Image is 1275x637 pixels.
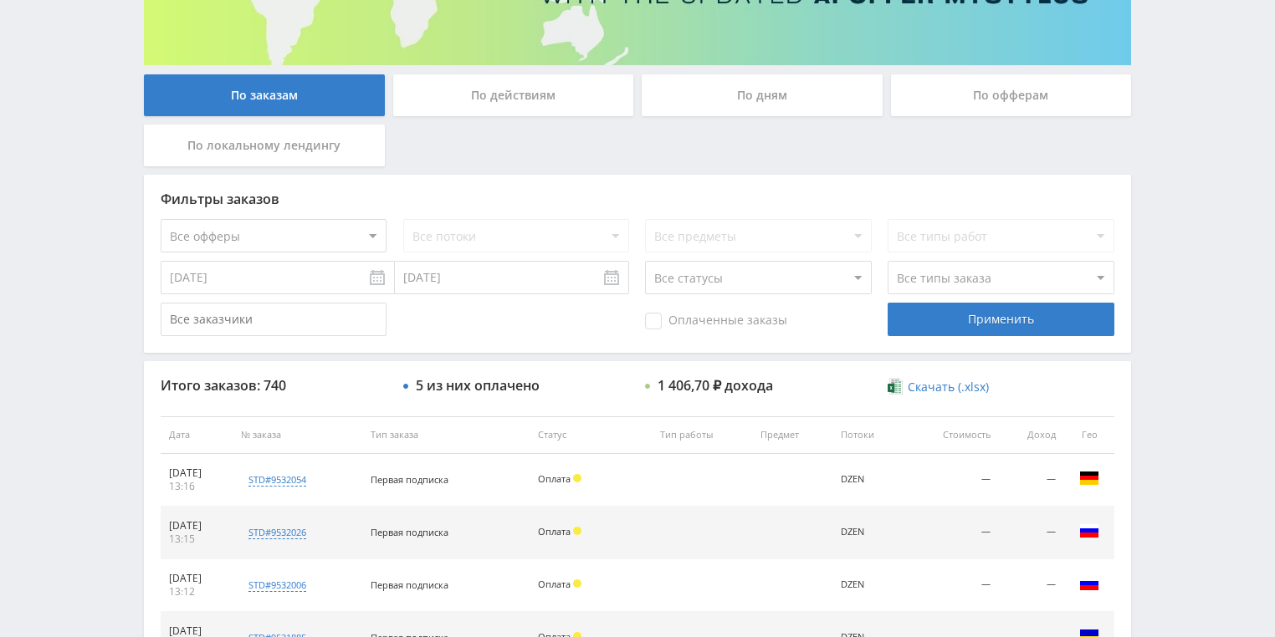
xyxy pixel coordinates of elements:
td: — [999,507,1064,559]
th: Стоимость [905,416,999,454]
div: std#9532054 [248,473,306,487]
th: Тип работы [652,416,752,454]
div: По локальному лендингу [144,125,385,166]
span: Первая подписка [371,526,448,538]
th: Потоки [832,416,905,454]
img: deu.png [1079,468,1099,488]
div: DZEN [841,474,897,485]
img: rus.png [1079,573,1099,594]
th: Доход [999,416,1064,454]
div: 13:12 [169,585,224,599]
div: Итого заказов: 740 [161,378,387,393]
div: По дням [642,74,883,116]
div: По офферам [891,74,1132,116]
span: Холд [573,527,581,535]
img: xlsx [888,378,902,395]
div: Применить [888,303,1114,336]
th: Гео [1064,416,1114,454]
td: — [999,559,1064,612]
span: Холд [573,474,581,482]
div: 13:15 [169,533,224,546]
div: DZEN [841,579,897,590]
td: — [905,559,999,612]
td: — [905,507,999,559]
div: 5 из них оплачено [416,378,540,393]
span: Оплата [538,578,571,590]
div: std#9532006 [248,578,306,592]
div: [DATE] [169,519,224,533]
div: DZEN [841,527,897,538]
img: rus.png [1079,521,1099,541]
th: Статус [530,416,652,454]
th: Предмет [752,416,832,454]
th: № заказа [233,416,362,454]
span: Оплаченные заказы [645,313,787,329]
div: По заказам [144,74,385,116]
span: Первая подписка [371,473,448,486]
th: Дата [161,416,233,454]
div: [DATE] [169,572,224,585]
td: — [999,454,1064,507]
span: Скачать (.xlsx) [908,380,989,394]
div: Фильтры заказов [161,191,1114,206]
div: По действиям [393,74,634,116]
span: Оплата [538,472,571,485]
a: Скачать (.xlsx) [888,379,988,395]
span: Оплата [538,525,571,538]
input: Все заказчики [161,303,387,336]
div: 13:16 [169,480,224,493]
th: Тип заказа [362,416,530,454]
td: — [905,454,999,507]
div: [DATE] [169,466,224,480]
div: std#9532026 [248,526,306,539]
span: Холд [573,579,581,588]
span: Первая подписка [371,578,448,591]
div: 1 406,70 ₽ дохода [658,378,773,393]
